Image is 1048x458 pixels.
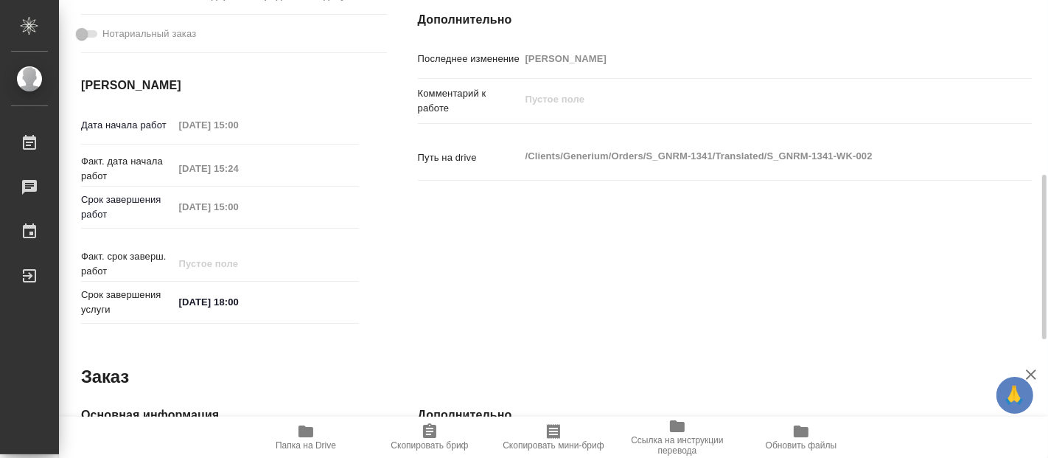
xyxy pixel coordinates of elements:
[174,291,303,313] input: ✎ Введи что-нибудь
[624,435,730,456] span: Ссылка на инструкции перевода
[391,440,468,451] span: Скопировать бриф
[81,77,359,94] h4: [PERSON_NAME]
[520,144,981,169] textarea: /Clients/Generium/Orders/S_GNRM-1341/Translated/S_GNRM-1341-WK-002
[174,114,303,136] input: Пустое поле
[244,417,368,458] button: Папка на Drive
[81,406,359,424] h4: Основная информация
[81,118,174,133] p: Дата начала работ
[418,52,520,66] p: Последнее изменение
[81,154,174,184] p: Факт. дата начала работ
[1002,380,1027,411] span: 🙏
[418,406,1032,424] h4: Дополнительно
[615,417,739,458] button: Ссылка на инструкции перевода
[174,253,303,274] input: Пустое поле
[81,365,129,389] h2: Заказ
[996,377,1033,414] button: 🙏
[492,417,615,458] button: Скопировать мини-бриф
[81,192,174,222] p: Срок завершения работ
[418,86,520,116] p: Комментарий к работе
[368,417,492,458] button: Скопировать бриф
[418,11,1032,29] h4: Дополнительно
[174,196,303,218] input: Пустое поле
[174,158,303,179] input: Пустое поле
[418,150,520,165] p: Путь на drive
[503,440,604,451] span: Скопировать мини-бриф
[81,288,174,317] p: Срок завершения услуги
[766,440,837,451] span: Обновить файлы
[102,27,196,41] span: Нотариальный заказ
[276,440,336,451] span: Папка на Drive
[81,249,174,279] p: Факт. срок заверш. работ
[520,48,981,69] input: Пустое поле
[739,417,863,458] button: Обновить файлы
